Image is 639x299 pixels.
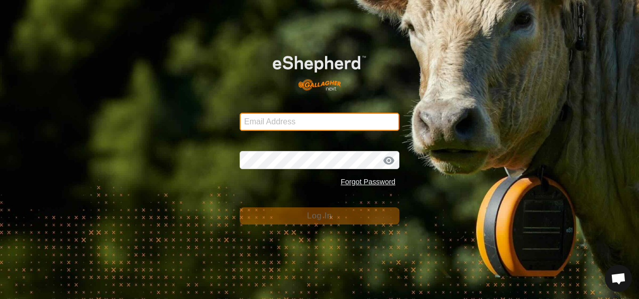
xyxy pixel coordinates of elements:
[605,265,632,292] a: Open chat
[307,211,332,220] span: Log In
[256,42,383,97] img: E-shepherd Logo
[341,178,395,186] a: Forgot Password
[240,113,399,131] input: Email Address
[240,207,399,225] button: Log In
